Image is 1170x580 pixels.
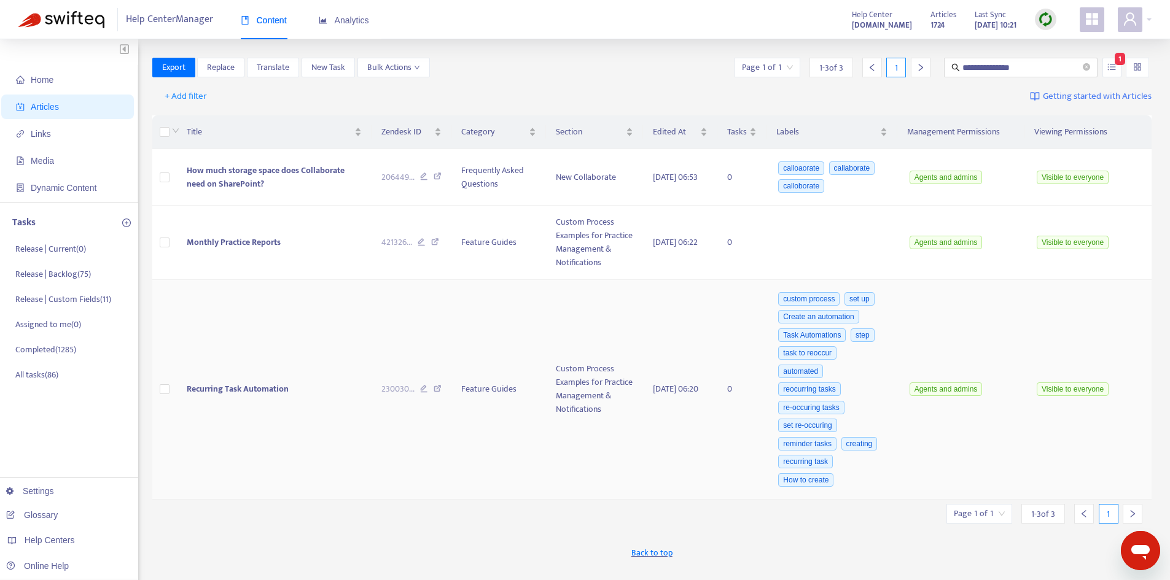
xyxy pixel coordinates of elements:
[31,183,96,193] span: Dynamic Content
[12,215,36,230] p: Tasks
[717,206,766,280] td: 0
[6,486,54,496] a: Settings
[372,115,451,149] th: Zendesk ID
[778,419,837,432] span: set re-occuring
[653,170,698,184] span: [DATE] 06:53
[1121,531,1160,570] iframe: Button to launch messaging window
[546,280,643,500] td: Custom Process Examples for Practice Management & Notifications
[546,206,643,280] td: Custom Process Examples for Practice Management & Notifications
[152,58,195,77] button: Export
[381,236,412,249] span: 421326 ...
[951,63,960,72] span: search
[15,293,111,306] p: Release | Custom Fields ( 11 )
[16,75,25,84] span: home
[1024,115,1152,149] th: Viewing Permissions
[16,157,25,165] span: file-image
[1128,509,1137,518] span: right
[165,89,207,104] span: + Add filter
[778,401,844,414] span: re-occuring tasks
[1037,382,1109,396] span: Visible to everyone
[556,125,623,139] span: Section
[1030,91,1040,101] img: image-link
[18,11,104,28] img: Swifteq
[778,161,824,175] span: calloaorate
[197,58,244,77] button: Replace
[207,61,235,74] span: Replace
[717,115,766,149] th: Tasks
[247,58,299,77] button: Translate
[778,346,837,360] span: task to reoccur
[241,15,287,25] span: Content
[155,87,216,106] button: + Add filter
[897,115,1024,149] th: Management Permissions
[717,149,766,206] td: 0
[546,149,643,206] td: New Collaborate
[778,455,833,468] span: recurring task
[15,368,58,381] p: All tasks ( 86 )
[778,179,824,193] span: calloborate
[16,130,25,138] span: link
[1123,12,1137,26] span: user
[653,125,697,139] span: Edited At
[653,235,698,249] span: [DATE] 06:22
[1115,53,1125,65] span: 1
[852,18,912,32] a: [DOMAIN_NAME]
[15,268,91,280] p: Release | Backlog ( 75 )
[31,75,53,85] span: Home
[381,382,415,396] span: 230030 ...
[172,127,179,134] span: down
[302,58,355,77] button: New Task
[1043,90,1152,104] span: Getting started with Articles
[546,115,643,149] th: Section
[241,16,249,25] span: book
[975,8,1006,21] span: Last Sync
[1030,87,1152,106] a: Getting started with Articles
[778,473,833,487] span: How to create
[829,161,875,175] span: callaborate
[461,125,527,139] span: Category
[851,328,875,342] span: step
[31,102,59,112] span: Articles
[631,546,673,559] span: Back to top
[1037,171,1109,184] span: Visible to everyone
[1037,236,1109,249] span: Visible to everyone
[930,18,945,32] strong: 1724
[766,115,897,149] th: Labels
[381,171,415,184] span: 206449 ...
[451,206,547,280] td: Feature Guides
[1038,12,1053,27] img: sync.dc5367851b00ba804db3.png
[886,58,906,77] div: 1
[910,171,983,184] span: Agents and admins
[15,343,76,356] p: Completed ( 1285 )
[844,292,875,306] span: set up
[381,125,432,139] span: Zendesk ID
[31,156,54,166] span: Media
[1107,63,1116,71] span: unordered-list
[25,535,75,545] span: Help Centers
[868,63,876,72] span: left
[162,61,185,74] span: Export
[778,292,840,306] span: custom process
[778,382,840,396] span: reocurring tasks
[357,58,430,77] button: Bulk Actionsdown
[778,437,837,450] span: reminder tasks
[31,129,51,139] span: Links
[187,235,281,249] span: Monthly Practice Reports
[1083,63,1090,71] span: close-circle
[451,149,547,206] td: Frequently Asked Questions
[778,310,859,323] span: Create an automation
[187,382,289,396] span: Recurring Task Automation
[451,115,547,149] th: Category
[778,328,846,342] span: Task Automations
[910,236,983,249] span: Agents and admins
[1031,508,1055,520] span: 1 - 3 of 3
[15,242,86,255] p: Release | Current ( 0 )
[319,15,369,25] span: Analytics
[841,437,878,450] span: creating
[122,218,131,227] span: plus-circle
[776,125,878,139] span: Labels
[16,184,25,192] span: container
[643,115,717,149] th: Edited At
[6,510,58,520] a: Glossary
